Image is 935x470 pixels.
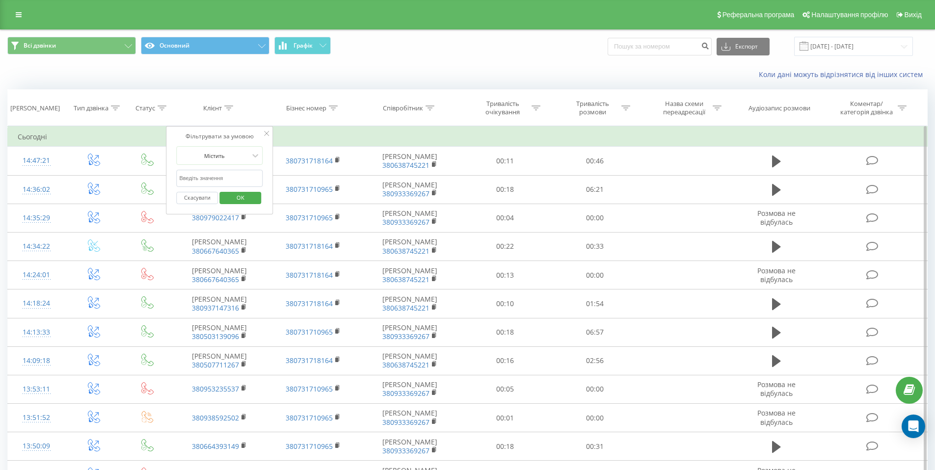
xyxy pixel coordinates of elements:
a: 380638745221 [382,275,429,284]
a: 380507711267 [192,360,239,369]
span: Розмова не відбулась [757,209,796,227]
td: 00:00 [550,404,640,432]
td: 00:10 [460,289,550,318]
a: 380731710965 [286,213,333,222]
div: Тривалість очікування [477,100,529,116]
td: 00:01 [460,404,550,432]
td: [PERSON_NAME] [360,232,460,261]
a: 380503139096 [192,332,239,341]
div: [PERSON_NAME] [10,104,60,112]
span: Налаштування профілю [811,11,888,19]
div: Open Intercom Messenger [902,415,925,438]
div: Тривалість розмови [566,100,619,116]
td: [PERSON_NAME] [360,175,460,204]
td: 01:54 [550,289,640,318]
td: 00:22 [460,232,550,261]
a: 380933369267 [382,418,429,427]
a: 380933369267 [382,446,429,455]
div: 13:51:52 [18,408,55,427]
td: [PERSON_NAME] [173,318,266,346]
td: 00:18 [460,432,550,461]
span: Всі дзвінки [24,42,56,50]
span: Вихід [905,11,922,19]
span: Розмова не відбулась [757,380,796,398]
td: 00:00 [550,261,640,289]
td: [PERSON_NAME] [360,318,460,346]
div: Співробітник [383,104,423,112]
div: 14:24:01 [18,265,55,285]
a: 380731710965 [286,384,333,393]
a: 380938592502 [192,413,239,422]
a: 380953235537 [192,384,239,393]
button: Експорт [717,38,770,55]
a: 380731718164 [286,241,333,251]
div: 14:09:18 [18,351,55,370]
a: 380933369267 [382,332,429,341]
a: 380731718164 [286,356,333,365]
div: Аудіозапис розмови [748,104,810,112]
a: 380638745221 [382,160,429,170]
div: Бізнес номер [286,104,326,112]
td: [PERSON_NAME] [360,404,460,432]
td: 00:04 [460,204,550,232]
td: 00:11 [460,147,550,175]
div: 14:13:33 [18,323,55,342]
div: Клієнт [203,104,222,112]
td: ⁨[PERSON_NAME]⁩ [173,289,266,318]
div: 14:47:21 [18,151,55,170]
a: 380638745221 [382,303,429,313]
td: 00:13 [460,261,550,289]
a: 380664393149 [192,442,239,451]
td: [PERSON_NAME] [360,204,460,232]
input: Пошук за номером [608,38,712,55]
td: [PERSON_NAME] [173,346,266,375]
button: Скасувати [177,192,218,204]
span: OK [227,190,254,205]
td: [PERSON_NAME] [360,432,460,461]
td: 00:00 [550,204,640,232]
button: OK [219,192,261,204]
a: 380638745221 [382,360,429,369]
a: 380731710965 [286,442,333,451]
a: 380933369267 [382,189,429,198]
span: Графік [294,42,313,49]
span: Реферальна програма [722,11,795,19]
input: Введіть значення [177,170,263,187]
div: Фільтрувати за умовою [177,131,263,141]
span: Розмова не відбулась [757,266,796,284]
a: 380731710965 [286,413,333,422]
td: [PERSON_NAME] [360,147,460,175]
div: 13:53:11 [18,380,55,399]
div: 13:50:09 [18,437,55,456]
td: 06:21 [550,175,640,204]
div: Назва схеми переадресації [658,100,710,116]
div: 14:34:22 [18,237,55,256]
span: Розмова не відбулась [757,408,796,426]
a: 380731710965 [286,327,333,337]
a: Коли дані можуть відрізнятися вiд інших систем [759,70,928,79]
a: 380731718164 [286,270,333,280]
div: Тип дзвінка [74,104,108,112]
button: Основний [141,37,269,54]
td: [PERSON_NAME] [360,261,460,289]
td: [PERSON_NAME] [360,289,460,318]
td: 00:18 [460,175,550,204]
td: Сьогодні [8,127,928,147]
td: 00:05 [460,375,550,403]
td: [PERSON_NAME] [173,261,266,289]
a: 380933369267 [382,389,429,398]
div: 14:35:29 [18,209,55,228]
div: 14:18:24 [18,294,55,313]
td: [PERSON_NAME] [360,375,460,403]
div: Статус [135,104,155,112]
div: 14:36:02 [18,180,55,199]
a: 380638745221 [382,246,429,256]
td: 00:31 [550,432,640,461]
button: Графік [274,37,331,54]
td: [PERSON_NAME] [173,232,266,261]
td: 00:33 [550,232,640,261]
td: 00:00 [550,375,640,403]
button: Всі дзвінки [7,37,136,54]
a: 380667640365 [192,246,239,256]
td: 06:57 [550,318,640,346]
